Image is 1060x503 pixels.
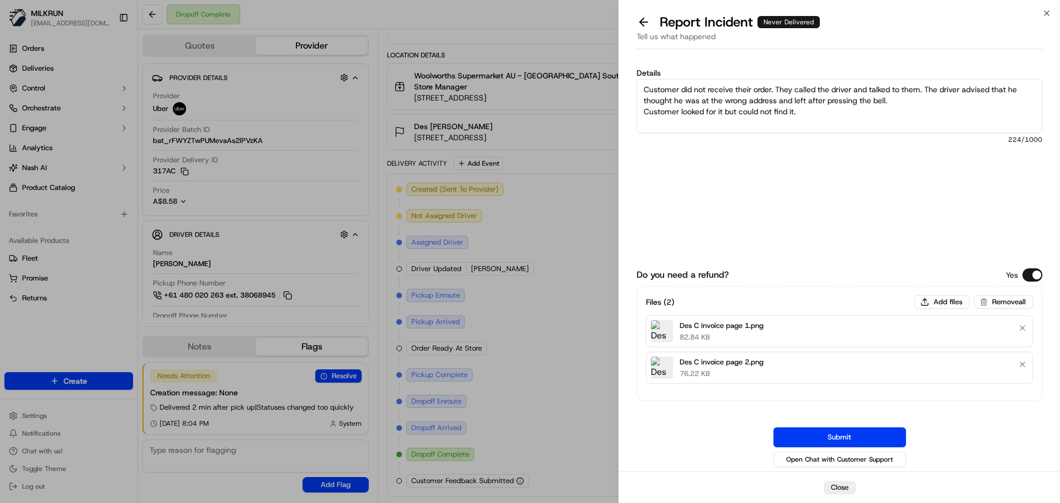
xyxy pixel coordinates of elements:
p: Des C invoice page 2.png [680,357,764,368]
p: Des C invoice page 1.png [680,320,764,331]
button: Open Chat with Customer Support [773,452,906,467]
textarea: Customer did not receive their order. They called the driver and talked to them. The driver advis... [637,79,1042,133]
p: Report Incident [660,13,820,31]
button: Removeall [974,295,1033,309]
p: Yes [1006,269,1018,280]
label: Do you need a refund? [637,268,729,282]
button: Add files [914,295,969,309]
img: Des C invoice page 2.png [651,357,673,379]
button: Remove file [1015,320,1030,336]
button: Remove file [1015,357,1030,372]
div: Never Delivered [757,16,820,28]
img: Des C invoice page 1.png [651,320,673,342]
button: Submit [773,427,906,447]
p: 82.84 KB [680,332,764,342]
span: 224 /1000 [637,135,1042,144]
h3: Files ( 2 ) [646,296,674,308]
label: Details [637,69,1042,77]
button: Close [824,481,856,494]
div: Tell us what happened [637,31,1042,49]
p: 76.22 KB [680,369,764,379]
